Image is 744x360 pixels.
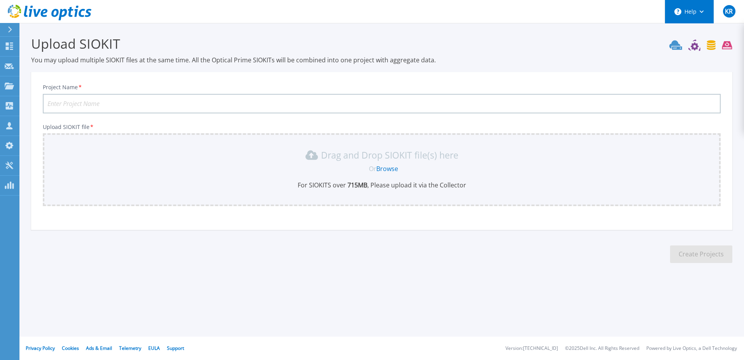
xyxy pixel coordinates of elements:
[725,8,733,14] span: KR
[47,181,716,189] p: For SIOKITS over , Please upload it via the Collector
[43,124,721,130] p: Upload SIOKIT file
[565,346,639,351] li: © 2025 Dell Inc. All Rights Reserved
[43,94,721,113] input: Enter Project Name
[31,56,732,64] p: You may upload multiple SIOKIT files at the same time. All the Optical Prime SIOKITs will be comb...
[505,346,558,351] li: Version: [TECHNICAL_ID]
[47,149,716,189] div: Drag and Drop SIOKIT file(s) here OrBrowseFor SIOKITS over 715MB, Please upload it via the Collector
[346,181,367,189] b: 715 MB
[167,345,184,351] a: Support
[119,345,141,351] a: Telemetry
[31,35,732,53] h3: Upload SIOKIT
[369,164,376,173] span: Or
[376,164,398,173] a: Browse
[26,345,55,351] a: Privacy Policy
[148,345,160,351] a: EULA
[62,345,79,351] a: Cookies
[646,346,737,351] li: Powered by Live Optics, a Dell Technology
[43,85,82,90] label: Project Name
[86,345,112,351] a: Ads & Email
[321,151,458,159] p: Drag and Drop SIOKIT file(s) here
[670,245,732,263] button: Create Projects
